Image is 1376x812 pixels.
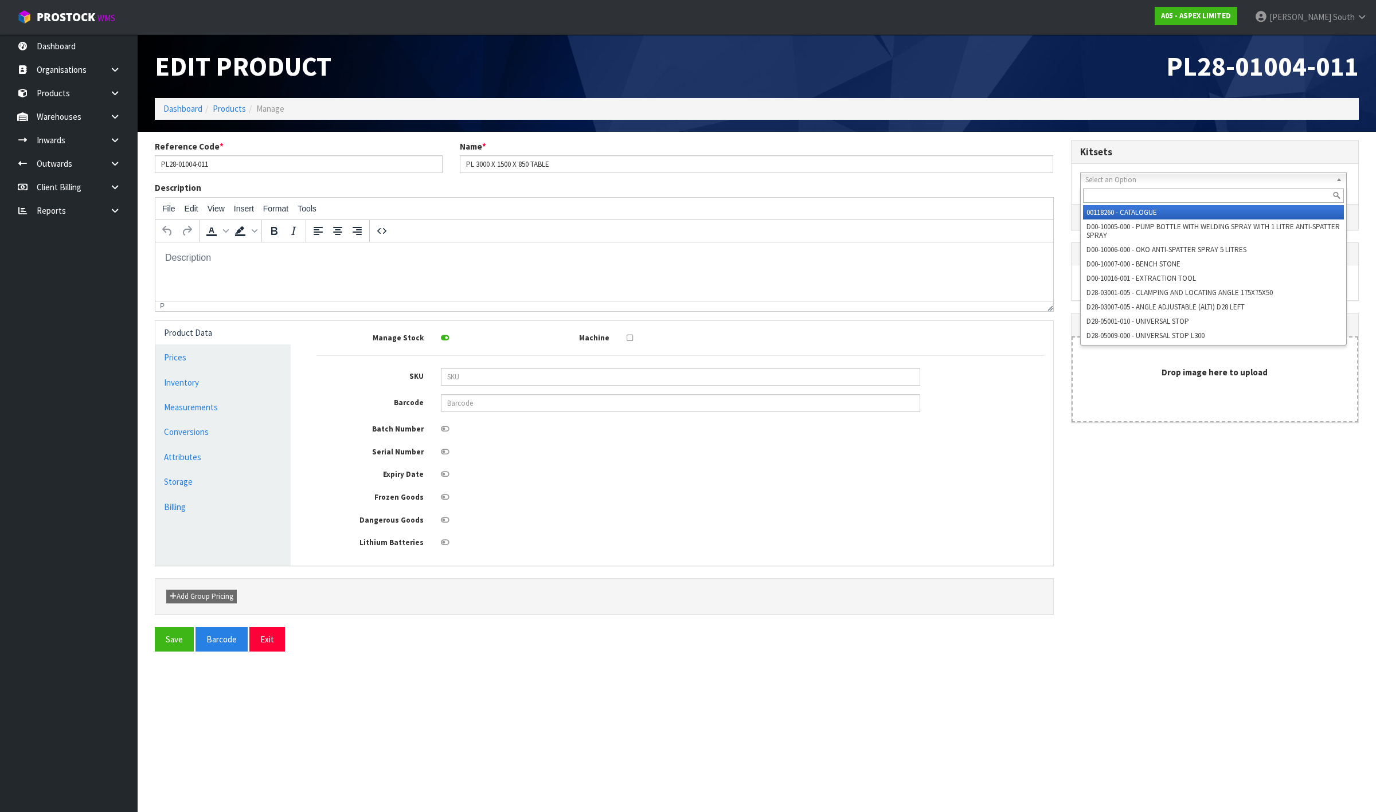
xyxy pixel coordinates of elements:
label: Manage Stock [308,329,432,344]
span: Edit [185,204,198,213]
a: A05 - ASPEX LIMITED [1155,7,1237,25]
span: Edit Product [155,49,331,83]
div: Text color [202,221,230,241]
input: Name [460,155,1053,173]
a: Product Data [155,321,291,344]
input: Reference Code [155,155,443,173]
label: Lithium Batteries [308,534,432,548]
a: Conversions [155,420,291,444]
span: Manage [256,103,284,114]
span: Insert [234,204,254,213]
span: View [208,204,225,213]
span: Select an Option [1085,173,1331,187]
button: Align right [347,221,367,241]
button: Redo [177,221,197,241]
button: Italic [284,221,303,241]
li: D28-05001-010 - UNIVERSAL STOP [1083,314,1344,328]
button: Source code [372,221,392,241]
span: ProStock [37,10,95,25]
li: D00-10007-000 - BENCH STONE [1083,257,1344,271]
a: Billing [155,495,291,519]
li: D28-03001-005 - CLAMPING AND LOCATING ANGLE 175X75X50 [1083,285,1344,300]
div: p [160,302,165,310]
button: Undo [158,221,177,241]
button: Exit [249,627,285,652]
button: Align center [328,221,347,241]
label: Batch Number [308,421,432,435]
li: D28-03007-005 - ANGLE ADJUSTABLE (ALTI) D28 LEFT [1083,300,1344,314]
h3: Kitsets [1080,147,1350,158]
label: Serial Number [308,444,432,458]
a: Attributes [155,445,291,469]
label: Dangerous Goods [308,512,432,526]
a: Dashboard [163,103,202,114]
li: D28-05009-000 - UNIVERSAL STOP L300 [1083,328,1344,343]
button: Save [155,627,194,652]
img: cube-alt.png [17,10,32,24]
span: [PERSON_NAME] [1269,11,1331,22]
strong: Drop image here to upload [1162,367,1268,378]
div: Background color [230,221,259,241]
span: South [1333,11,1355,22]
div: Resize [1043,301,1053,311]
li: D00-10016-001 - EXTRACTION TOOL [1083,271,1344,285]
input: Barcode [441,394,920,412]
span: PL28-01004-011 [1166,49,1359,83]
span: Format [263,204,288,213]
li: D00-10006-000 - OKO ANTI-SPATTER SPRAY 5 LITRES [1083,242,1344,257]
span: File [162,204,175,213]
li: D00-10005-000 - PUMP BOTTLE WITH WELDING SPRAY WITH 1 LITRE ANTI-SPATTER SPRAY [1083,219,1344,242]
a: Storage [155,470,291,493]
label: Reference Code [155,140,224,152]
a: Measurements [155,395,291,419]
button: Add Group Pricing [166,590,237,603]
span: Tools [298,204,316,213]
a: Inventory [155,371,291,394]
a: Products [213,103,246,114]
li: 00118260 - CATALOGUE [1083,205,1344,219]
button: Align left [308,221,328,241]
strong: A05 - ASPEX LIMITED [1161,11,1231,21]
label: SKU [308,368,432,382]
small: WMS [97,13,115,23]
label: Frozen Goods [308,489,432,503]
button: Bold [264,221,284,241]
iframe: Rich Text Area. Press ALT-0 for help. [155,242,1053,301]
label: Name [460,140,486,152]
label: Expiry Date [308,466,432,480]
a: Prices [155,346,291,369]
label: Description [155,182,201,194]
input: SKU [441,368,920,386]
label: Barcode [308,394,432,409]
button: Barcode [196,627,248,652]
label: Machine [494,329,619,344]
